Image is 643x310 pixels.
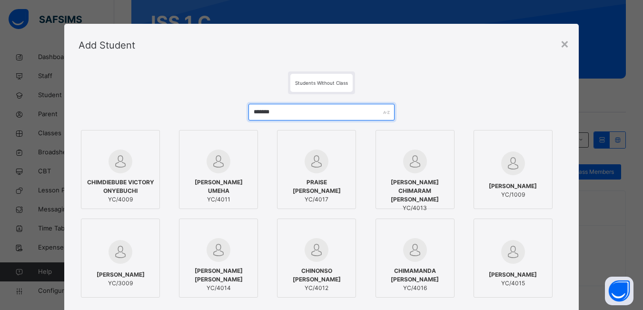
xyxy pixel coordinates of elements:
[381,204,449,212] span: YC/4013
[109,240,132,264] img: default.svg
[184,267,253,284] span: [PERSON_NAME] [PERSON_NAME]
[501,151,525,175] img: default.svg
[381,267,449,284] span: CHIMAMANDA [PERSON_NAME]
[295,80,348,86] span: Students Without Class
[403,150,427,173] img: default.svg
[86,195,155,204] span: YC/4009
[207,238,230,262] img: default.svg
[501,240,525,264] img: default.svg
[403,238,427,262] img: default.svg
[97,279,145,288] span: YC/3009
[305,238,328,262] img: default.svg
[282,178,351,195] span: PRAISE [PERSON_NAME]
[184,195,253,204] span: YC/4011
[282,267,351,284] span: CHINONSO [PERSON_NAME]
[489,182,537,190] span: [PERSON_NAME]
[282,195,351,204] span: YC/4017
[381,284,449,292] span: YC/4016
[207,150,230,173] img: default.svg
[489,270,537,279] span: [PERSON_NAME]
[489,279,537,288] span: YC/4015
[184,284,253,292] span: YC/4014
[489,190,537,199] span: YC/1009
[79,40,135,51] span: Add Student
[109,150,132,173] img: default.svg
[605,277,633,305] button: Open asap
[184,178,253,195] span: [PERSON_NAME] UMEHA
[560,33,569,53] div: ×
[282,284,351,292] span: YC/4012
[381,178,449,204] span: [PERSON_NAME] CHIMARAM [PERSON_NAME]
[305,150,328,173] img: default.svg
[97,270,145,279] span: [PERSON_NAME]
[86,178,155,195] span: CHIMDIEBUBE VICTORY ONYEBUCHI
